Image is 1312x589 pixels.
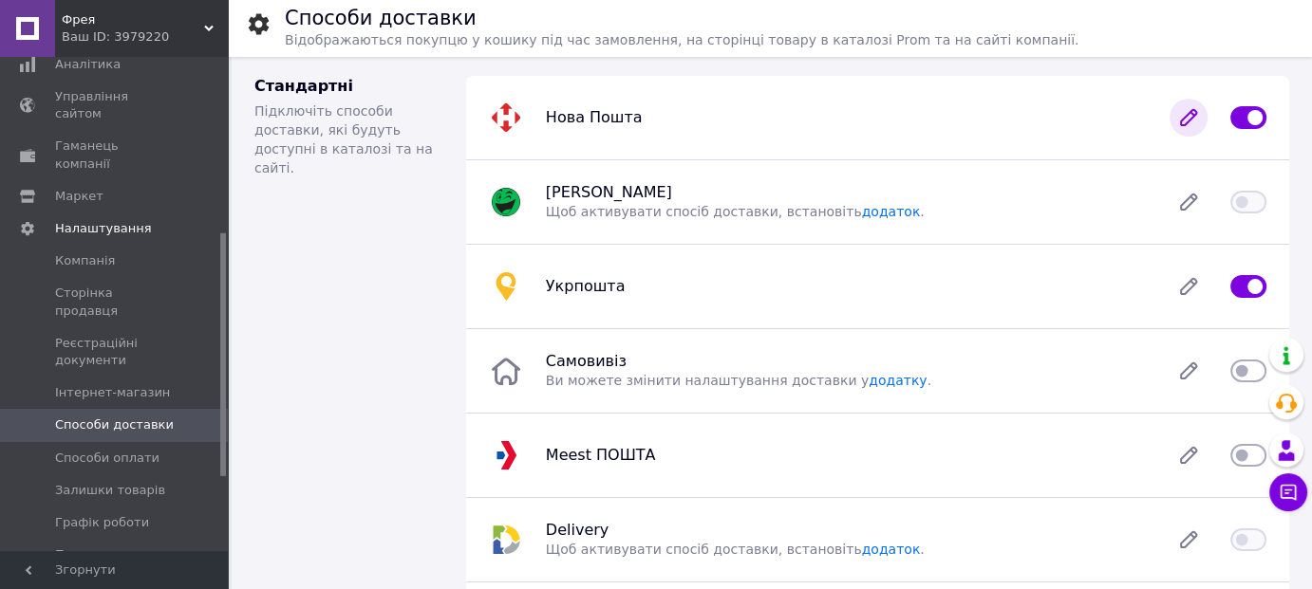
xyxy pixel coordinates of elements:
[55,88,176,122] span: Управління сайтом
[55,335,176,369] span: Реєстраційні документи
[546,521,609,539] span: Delivery
[546,352,627,370] span: Самовивіз
[254,77,353,95] span: Стандартні
[62,28,228,46] div: Ваш ID: 3979220
[546,204,925,219] span: Щоб активувати спосіб доставки, встановіть .
[254,103,433,175] span: Підключіть способи доставки, які будуть доступні в каталозі та на сайті.
[546,277,626,295] span: Укрпошта
[546,373,931,388] span: Ви можете змінити налаштування доставки у .
[55,285,176,319] span: Сторінка продавця
[862,204,921,219] a: додаток
[546,446,656,464] span: Meest ПОШТА
[55,450,159,467] span: Способи оплати
[62,11,204,28] span: Фрея
[55,252,115,269] span: Компанія
[55,220,152,237] span: Налаштування
[1269,473,1307,511] button: Чат з покупцем
[55,482,165,499] span: Залишки товарів
[55,416,174,433] span: Способи доставки
[546,542,925,557] span: Щоб активувати спосіб доставки, встановіть .
[285,32,1078,47] span: Відображаються покупцю у кошику під час замовлення, на сторінці товару в каталозі Prom та на сайт...
[285,7,477,29] h1: Способи доставки
[869,373,927,388] a: додатку
[546,183,672,201] span: [PERSON_NAME]
[55,138,176,172] span: Гаманець компанії
[862,542,921,557] a: додаток
[546,108,643,126] span: Нова Пошта
[55,56,121,73] span: Аналітика
[55,546,176,580] span: Повернення та гарантія
[55,384,170,401] span: Інтернет-магазин
[55,188,103,205] span: Маркет
[55,514,149,531] span: Графік роботи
